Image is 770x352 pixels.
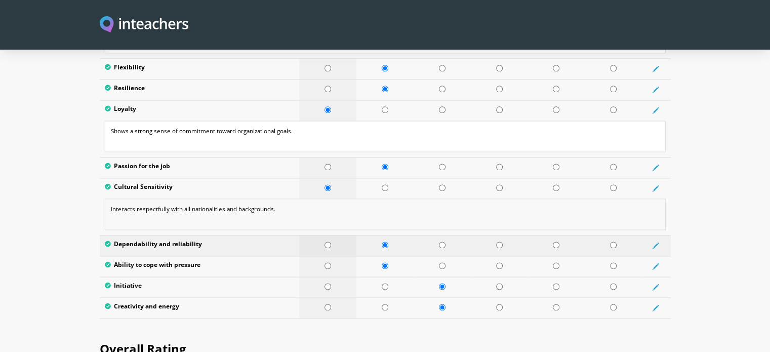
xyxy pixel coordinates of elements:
[100,16,189,34] a: Visit this site's homepage
[100,16,189,34] img: Inteachers
[105,163,295,173] label: Passion for the job
[105,105,295,115] label: Loyalty
[105,261,295,271] label: Ability to cope with pressure
[105,282,295,292] label: Initiative
[105,183,295,193] label: Cultural Sensitivity
[105,85,295,95] label: Resilience
[105,241,295,251] label: Dependability and reliability
[105,303,295,313] label: Creativity and energy
[105,64,295,74] label: Flexibility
